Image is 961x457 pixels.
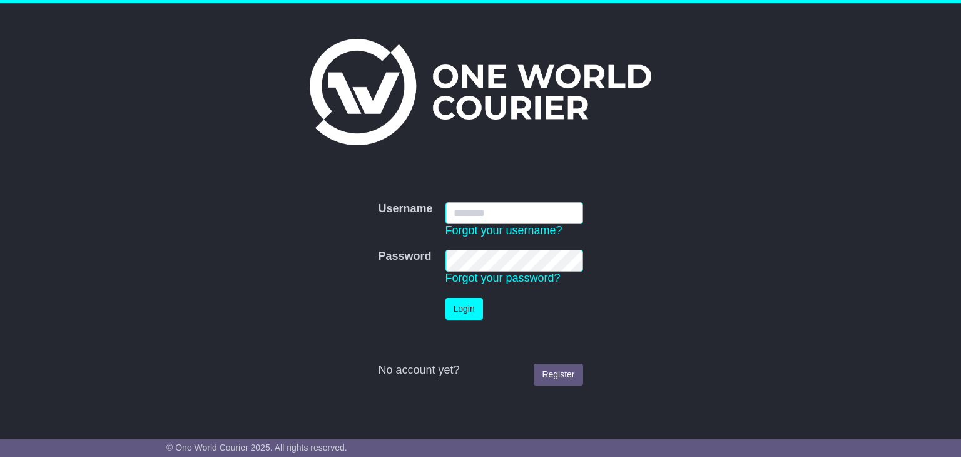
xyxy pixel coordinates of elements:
a: Register [534,364,582,386]
div: No account yet? [378,364,582,377]
label: Username [378,202,432,216]
span: © One World Courier 2025. All rights reserved. [166,443,347,453]
button: Login [445,298,483,320]
a: Forgot your password? [445,272,561,284]
a: Forgot your username? [445,224,562,237]
img: One World [310,39,651,145]
label: Password [378,250,431,264]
